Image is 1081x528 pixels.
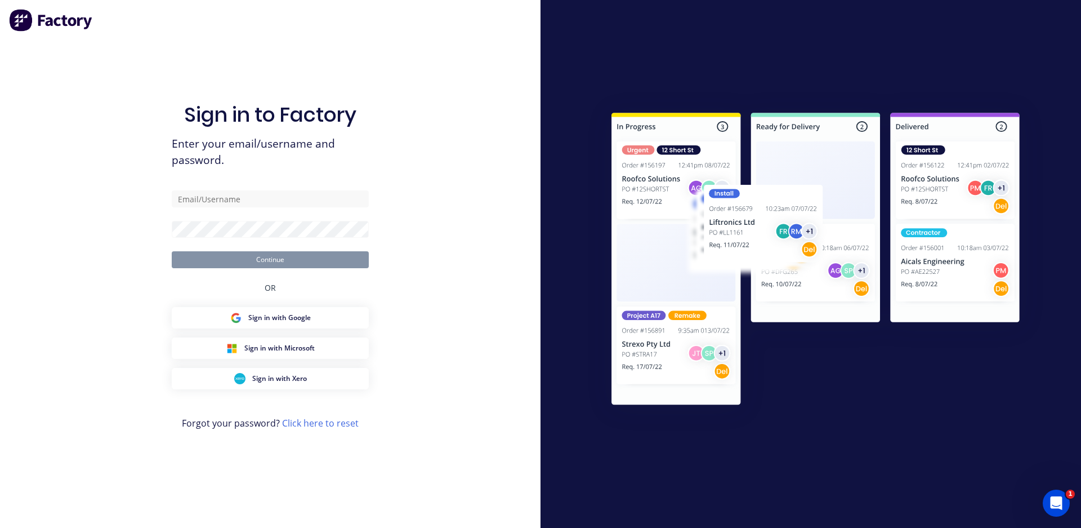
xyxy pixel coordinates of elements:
button: Xero Sign inSign in with Xero [172,368,369,389]
iframe: Intercom live chat [1043,490,1070,517]
img: Factory [9,9,93,32]
input: Email/Username [172,190,369,207]
span: Enter your email/username and password. [172,136,369,168]
button: Microsoft Sign inSign in with Microsoft [172,338,369,359]
span: 1 [1066,490,1075,499]
span: Sign in with Google [248,313,311,323]
img: Google Sign in [230,312,242,323]
img: Microsoft Sign in [226,343,238,354]
button: Google Sign inSign in with Google [172,307,369,329]
img: Xero Sign in [234,373,245,384]
span: Sign in with Xero [252,374,307,384]
span: Forgot your password? [182,416,359,430]
button: Continue [172,251,369,268]
a: Click here to reset [282,417,359,429]
img: Sign in [587,90,1044,432]
div: OR [265,268,276,307]
span: Sign in with Microsoft [244,343,315,353]
h1: Sign in to Factory [184,103,356,127]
